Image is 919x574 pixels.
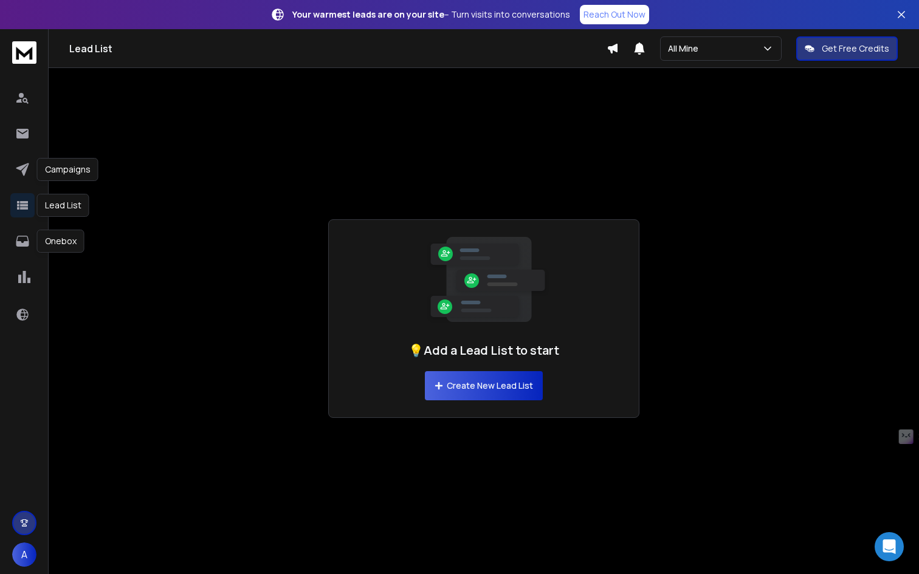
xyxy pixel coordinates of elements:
[37,158,98,181] div: Campaigns
[822,43,889,55] p: Get Free Credits
[408,342,559,359] h1: 💡Add a Lead List to start
[12,542,36,567] button: A
[580,5,649,24] a: Reach Out Now
[37,194,89,217] div: Lead List
[583,9,645,21] p: Reach Out Now
[425,371,543,400] button: Create New Lead List
[668,43,703,55] p: All Mine
[292,9,570,21] p: – Turn visits into conversations
[37,230,84,253] div: Onebox
[69,41,607,56] h1: Lead List
[12,41,36,64] img: logo
[875,532,904,561] div: Open Intercom Messenger
[796,36,898,61] button: Get Free Credits
[292,9,444,20] strong: Your warmest leads are on your site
